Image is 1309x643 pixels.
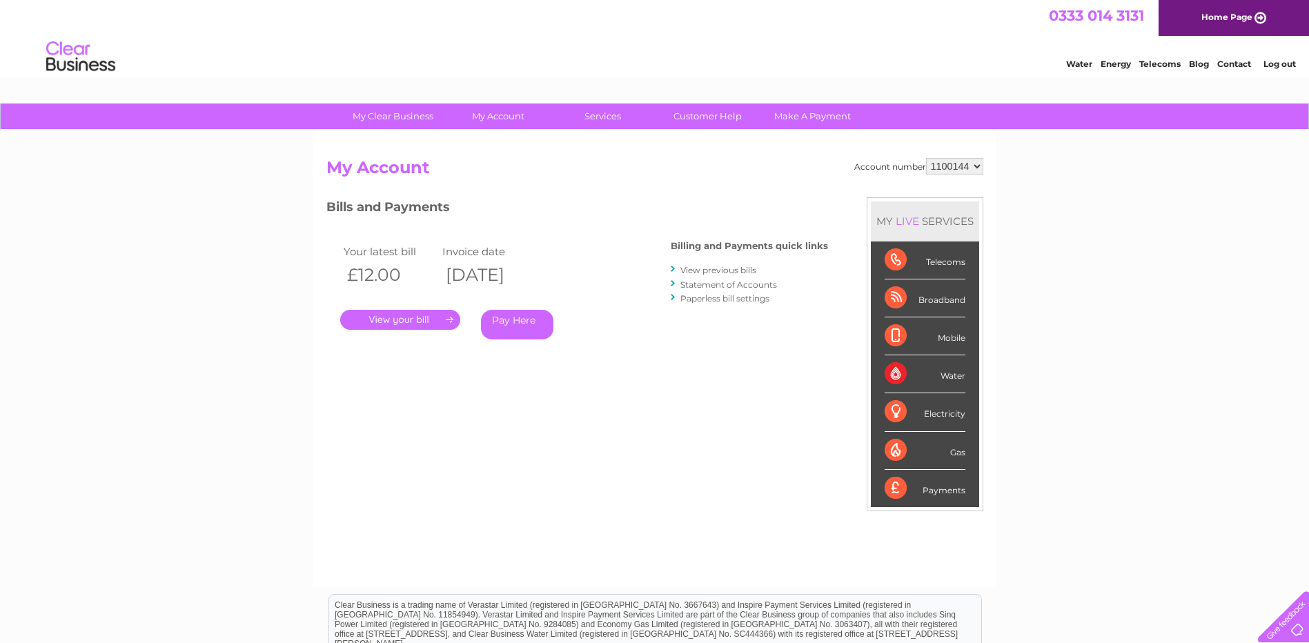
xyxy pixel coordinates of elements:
[336,103,450,129] a: My Clear Business
[885,393,965,431] div: Electricity
[871,201,979,241] div: MY SERVICES
[1139,59,1181,69] a: Telecoms
[329,8,981,67] div: Clear Business is a trading name of Verastar Limited (registered in [GEOGRAPHIC_DATA] No. 3667643...
[756,103,869,129] a: Make A Payment
[680,265,756,275] a: View previous bills
[1217,59,1251,69] a: Contact
[326,158,983,184] h2: My Account
[340,310,460,330] a: .
[680,293,769,304] a: Paperless bill settings
[885,279,965,317] div: Broadband
[885,432,965,470] div: Gas
[885,317,965,355] div: Mobile
[439,242,538,261] td: Invoice date
[854,158,983,175] div: Account number
[340,261,440,289] th: £12.00
[481,310,553,339] a: Pay Here
[1101,59,1131,69] a: Energy
[326,197,828,221] h3: Bills and Payments
[671,241,828,251] h4: Billing and Payments quick links
[680,279,777,290] a: Statement of Accounts
[46,36,116,78] img: logo.png
[546,103,660,129] a: Services
[1189,59,1209,69] a: Blog
[439,261,538,289] th: [DATE]
[893,215,922,228] div: LIVE
[1049,7,1144,24] a: 0333 014 3131
[340,242,440,261] td: Your latest bill
[1066,59,1092,69] a: Water
[651,103,765,129] a: Customer Help
[441,103,555,129] a: My Account
[885,241,965,279] div: Telecoms
[885,355,965,393] div: Water
[1263,59,1296,69] a: Log out
[885,470,965,507] div: Payments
